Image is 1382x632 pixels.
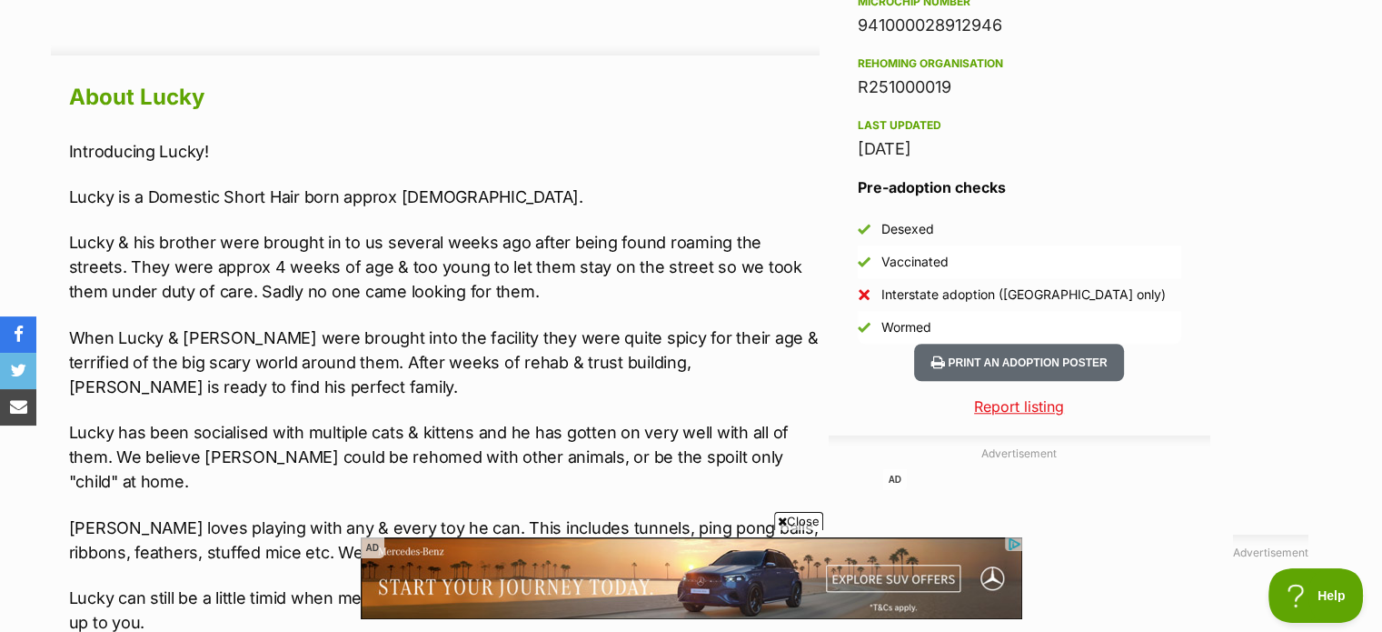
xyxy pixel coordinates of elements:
h3: Pre-adoption checks [858,176,1181,198]
img: No [858,288,870,301]
span: AD [883,469,907,490]
p: Introducing Lucky! [69,139,820,164]
div: Wormed [881,318,931,336]
div: Vaccinated [881,253,949,271]
div: R251000019 [858,75,1181,100]
button: Print an adoption poster [914,344,1123,381]
a: Report listing [829,396,1210,417]
div: 941000028912946 [858,13,1181,38]
span: Close [774,512,823,530]
div: Interstate adoption ([GEOGRAPHIC_DATA] only) [881,286,1166,304]
img: Yes [858,223,870,236]
img: Yes [858,321,870,334]
div: [DATE] [858,136,1181,162]
p: Lucky is a Domestic Short Hair born approx [DEMOGRAPHIC_DATA]. [69,185,820,209]
p: Lucky has been socialised with multiple cats & kittens and he has gotten on very well with all of... [69,420,820,494]
p: When Lucky & [PERSON_NAME] were brought into the facility they were quite spicy for their age & t... [69,326,820,399]
div: Desexed [881,220,934,238]
div: Rehoming organisation [858,56,1181,71]
img: Yes [858,256,870,268]
span: AD [361,537,384,558]
p: [PERSON_NAME] loves playing with any & every toy he can. This includes tunnels, ping pong balls, ... [69,516,820,565]
iframe: Help Scout Beacon - Open [1268,568,1364,623]
h2: About Lucky [69,77,820,117]
p: Lucky & his brother were brought in to us several weeks ago after being found roaming the streets... [69,230,820,304]
div: Last updated [858,118,1181,133]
